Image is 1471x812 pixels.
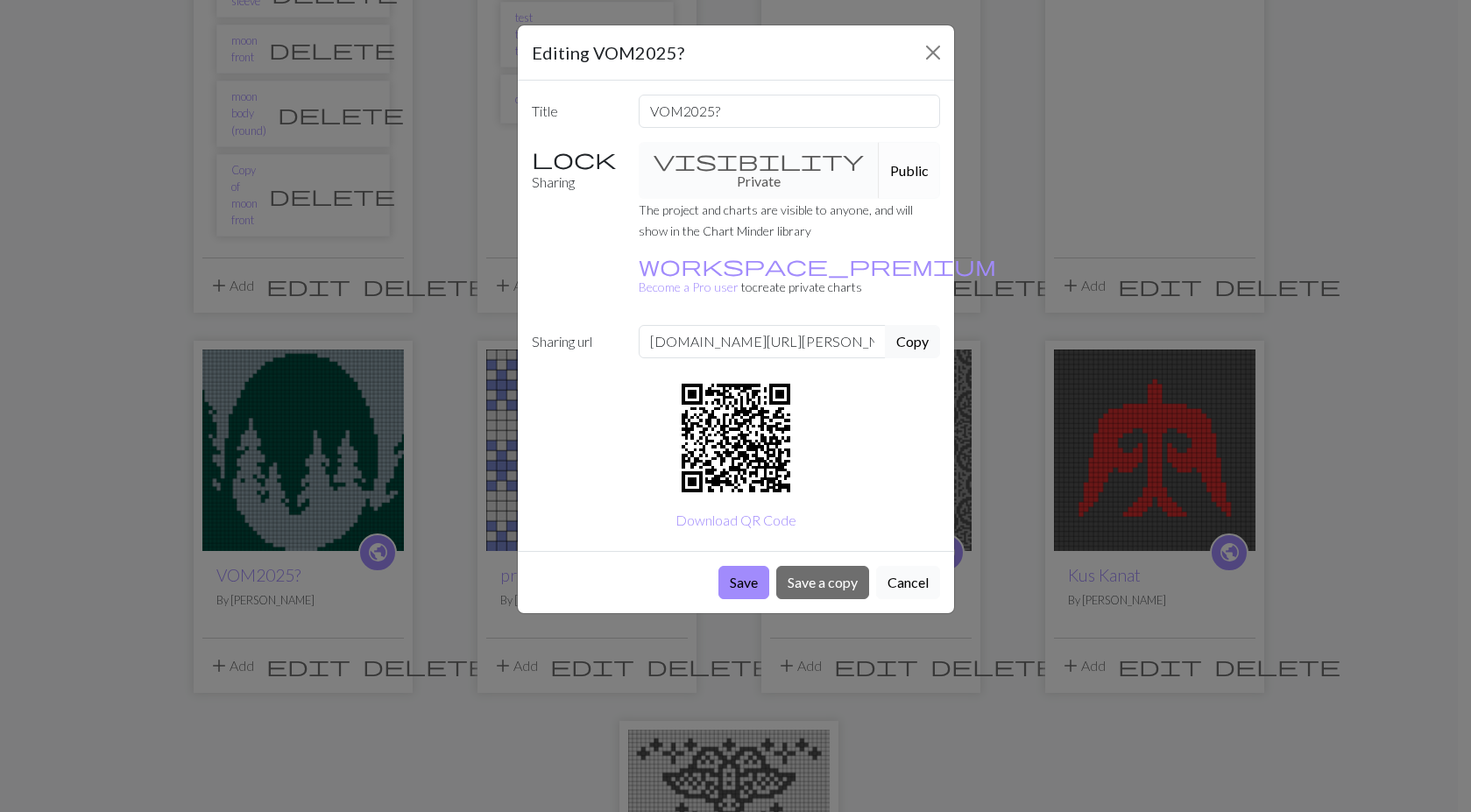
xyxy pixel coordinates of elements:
[639,258,996,294] small: to create private charts
[718,566,769,599] button: Save
[919,39,947,67] button: Close
[876,566,940,599] button: Cancel
[639,258,996,294] a: Become a Pro user
[639,253,996,278] span: workspace_premium
[885,325,940,358] button: Copy
[879,142,940,199] button: Public
[664,504,808,537] button: Download QR Code
[521,325,629,358] label: Sharing url
[521,142,629,199] label: Sharing
[532,39,684,66] h5: Editing VOM2025?
[776,566,869,599] button: Save a copy
[521,95,629,128] label: Title
[639,202,913,238] small: The project and charts are visible to anyone, and will show in the Chart Minder library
